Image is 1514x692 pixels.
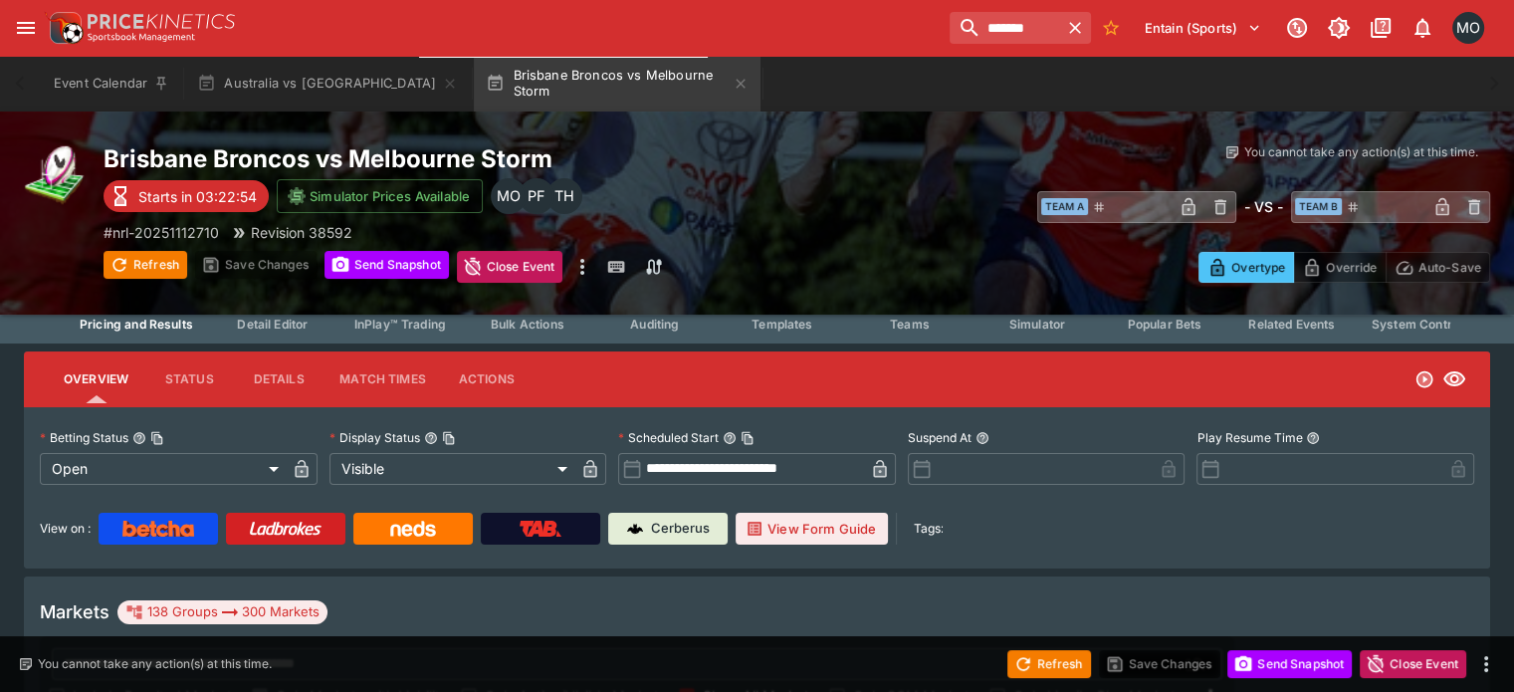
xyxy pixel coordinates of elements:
[1405,10,1440,46] button: Notifications
[38,655,272,673] p: You cannot take any action(s) at this time.
[150,431,164,445] button: Copy To Clipboard
[104,143,913,174] h2: Copy To Clipboard
[8,10,44,46] button: open drawer
[1363,10,1399,46] button: Documentation
[1133,12,1273,44] button: Select Tenant
[144,355,234,403] button: Status
[1244,196,1283,217] h6: - VS -
[329,429,420,446] p: Display Status
[185,56,470,112] button: Australia vs [GEOGRAPHIC_DATA]
[519,178,554,214] div: Peter Fairgrieve
[651,519,710,539] p: Cerberus
[1386,252,1490,283] button: Auto-Save
[723,431,737,445] button: Scheduled StartCopy To Clipboard
[1452,12,1484,44] div: Matt Oliver
[104,222,219,243] p: Copy To Clipboard
[1244,143,1478,161] p: You cannot take any action(s) at this time.
[736,513,888,545] button: View Form Guide
[491,317,564,332] span: Bulk Actions
[88,14,235,29] img: PriceKinetics
[42,56,181,112] button: Event Calendar
[752,317,812,332] span: Templates
[630,317,679,332] span: Auditing
[88,33,195,42] img: Sportsbook Management
[913,513,943,545] label: Tags:
[40,453,286,485] div: Open
[457,251,563,283] button: Close Event
[890,317,930,332] span: Teams
[1279,10,1315,46] button: Connected to PK
[1295,198,1342,215] span: Team B
[975,431,989,445] button: Suspend At
[324,355,442,403] button: Match Times
[1198,252,1294,283] button: Overtype
[1474,652,1498,676] button: more
[1418,257,1481,278] p: Auto-Save
[491,178,527,214] div: Matthew Oliver
[1041,198,1088,215] span: Team A
[48,355,144,403] button: Overview
[234,355,324,403] button: Details
[1293,252,1386,283] button: Override
[546,178,582,214] div: Todd Henderson
[122,521,194,537] img: Betcha
[474,56,760,112] button: Brisbane Broncos vs Melbourne Storm
[104,251,187,279] button: Refresh
[40,600,109,623] h5: Markets
[24,143,88,207] img: rugby_league.png
[354,317,446,332] span: InPlay™ Trading
[251,222,352,243] p: Revision 38592
[1009,317,1065,332] span: Simulator
[1326,257,1377,278] p: Override
[277,179,483,213] button: Simulator Prices Available
[1095,12,1127,44] button: No Bookmarks
[132,431,146,445] button: Betting StatusCopy To Clipboard
[1227,650,1352,678] button: Send Snapshot
[442,355,532,403] button: Actions
[618,429,719,446] p: Scheduled Start
[1248,317,1335,332] span: Related Events
[1127,317,1201,332] span: Popular Bets
[908,429,972,446] p: Suspend At
[608,513,728,545] a: Cerberus
[40,429,128,446] p: Betting Status
[1198,252,1490,283] div: Start From
[1372,317,1469,332] span: System Controls
[324,251,449,279] button: Send Snapshot
[125,600,320,624] div: 138 Groups 300 Markets
[442,431,456,445] button: Copy To Clipboard
[237,317,308,332] span: Detail Editor
[1231,257,1285,278] p: Overtype
[1196,429,1302,446] p: Play Resume Time
[627,521,643,537] img: Cerberus
[1306,431,1320,445] button: Play Resume Time
[424,431,438,445] button: Display StatusCopy To Clipboard
[950,12,1059,44] input: search
[570,251,594,283] button: more
[249,521,322,537] img: Ladbrokes
[1414,369,1434,389] svg: Open
[1442,367,1466,391] svg: Visible
[44,8,84,48] img: PriceKinetics Logo
[741,431,755,445] button: Copy To Clipboard
[520,521,561,537] img: TabNZ
[390,521,435,537] img: Neds
[1007,650,1091,678] button: Refresh
[80,317,193,332] span: Pricing and Results
[40,513,91,545] label: View on :
[1446,6,1490,50] button: Matt Oliver
[1360,650,1466,678] button: Close Event
[138,186,257,207] p: Starts in 03:22:54
[1321,10,1357,46] button: Toggle light/dark mode
[329,453,575,485] div: Visible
